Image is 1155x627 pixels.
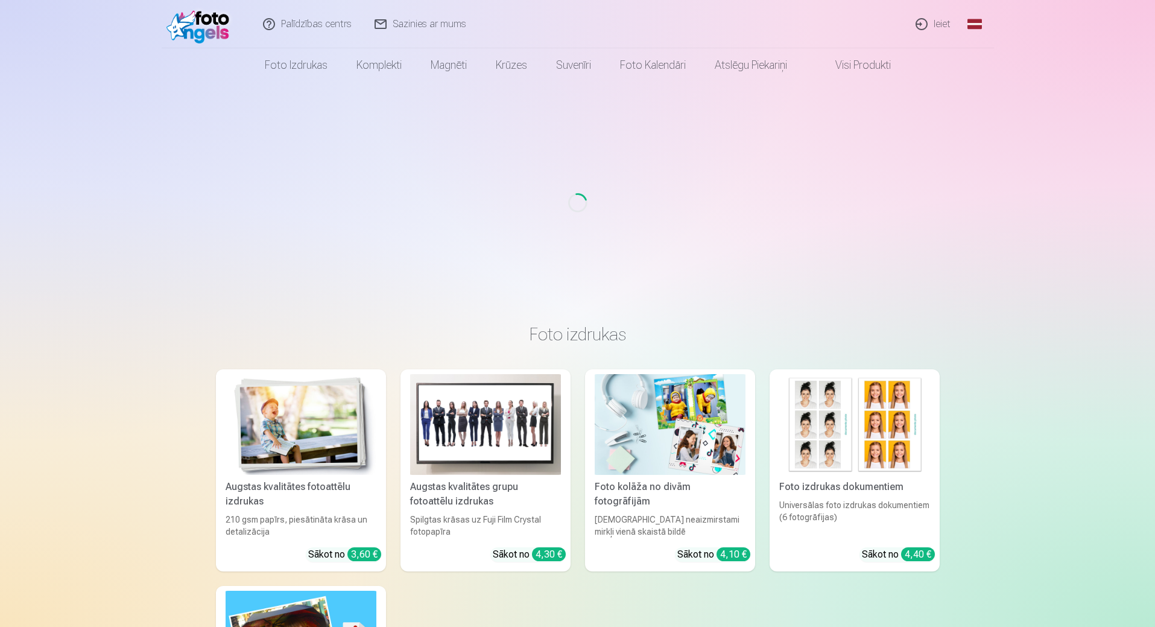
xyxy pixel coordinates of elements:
[717,547,750,561] div: 4,10 €
[542,48,606,82] a: Suvenīri
[901,547,935,561] div: 4,40 €
[700,48,802,82] a: Atslēgu piekariņi
[410,374,561,475] img: Augstas kvalitātes grupu fotoattēlu izdrukas
[585,369,755,571] a: Foto kolāža no divām fotogrāfijāmFoto kolāža no divām fotogrāfijām[DEMOGRAPHIC_DATA] neaizmirstam...
[216,369,386,571] a: Augstas kvalitātes fotoattēlu izdrukasAugstas kvalitātes fotoattēlu izdrukas210 gsm papīrs, piesā...
[774,499,935,538] div: Universālas foto izdrukas dokumentiem (6 fotogrāfijas)
[802,48,905,82] a: Visi produkti
[532,547,566,561] div: 4,30 €
[590,514,750,538] div: [DEMOGRAPHIC_DATA] neaizmirstami mirkļi vienā skaistā bildē
[595,374,745,475] img: Foto kolāža no divām fotogrāfijām
[226,323,930,345] h3: Foto izdrukas
[308,547,381,562] div: Sākot no
[862,547,935,562] div: Sākot no
[400,369,571,571] a: Augstas kvalitātes grupu fotoattēlu izdrukasAugstas kvalitātes grupu fotoattēlu izdrukasSpilgtas ...
[774,480,935,494] div: Foto izdrukas dokumentiem
[779,374,930,475] img: Foto izdrukas dokumentiem
[221,480,381,509] div: Augstas kvalitātes fotoattēlu izdrukas
[342,48,416,82] a: Komplekti
[347,547,381,561] div: 3,60 €
[493,547,566,562] div: Sākot no
[770,369,940,571] a: Foto izdrukas dokumentiemFoto izdrukas dokumentiemUniversālas foto izdrukas dokumentiem (6 fotogr...
[481,48,542,82] a: Krūzes
[221,514,381,538] div: 210 gsm papīrs, piesātināta krāsa un detalizācija
[405,514,566,538] div: Spilgtas krāsas uz Fuji Film Crystal fotopapīra
[250,48,342,82] a: Foto izdrukas
[677,547,750,562] div: Sākot no
[226,374,376,475] img: Augstas kvalitātes fotoattēlu izdrukas
[590,480,750,509] div: Foto kolāža no divām fotogrāfijām
[606,48,700,82] a: Foto kalendāri
[416,48,481,82] a: Magnēti
[405,480,566,509] div: Augstas kvalitātes grupu fotoattēlu izdrukas
[166,5,236,43] img: /fa1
